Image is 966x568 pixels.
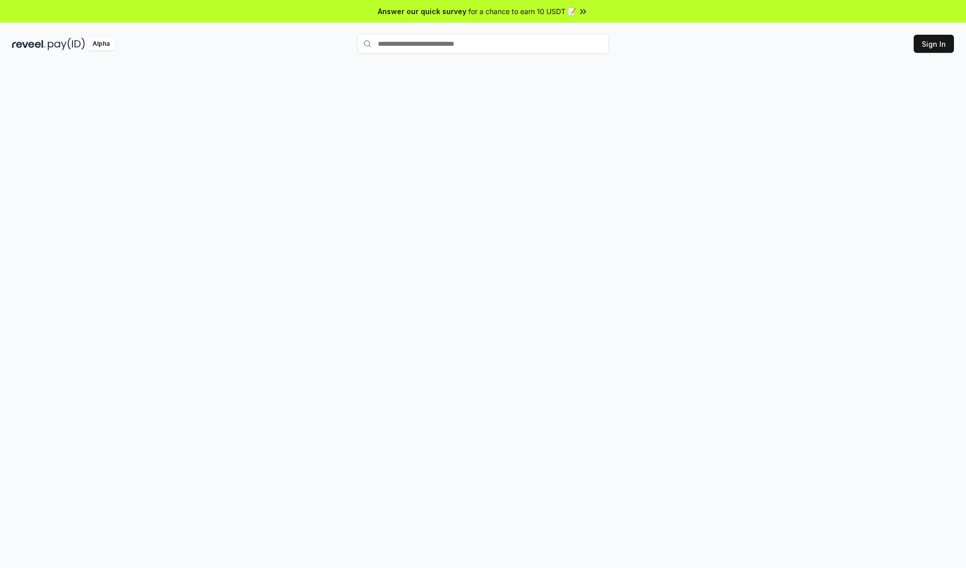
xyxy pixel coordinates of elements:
img: pay_id [48,38,85,50]
span: Answer our quick survey [378,6,466,17]
span: for a chance to earn 10 USDT 📝 [468,6,576,17]
div: Alpha [87,38,115,50]
button: Sign In [914,35,954,53]
img: reveel_dark [12,38,46,50]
